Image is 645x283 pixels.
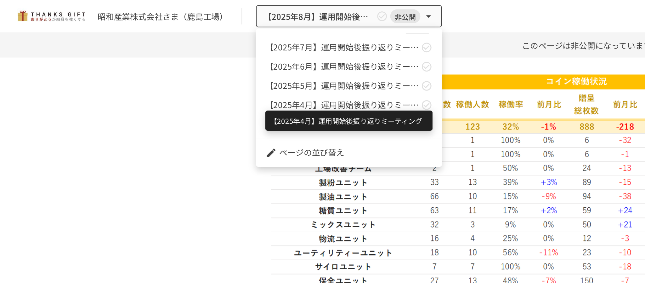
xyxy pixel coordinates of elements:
span: 【[DATE]】運用開始後振り返りミーティング [144,74,227,81]
span: 【2025年4月】運用開始後振り返りミーティング [144,54,227,60]
span: 【2025年5月】運用開始後振り返りミーティング [144,43,227,50]
span: 【[DATE]】運用開始後振り返りミーティング [144,64,227,71]
span: 【2025年7月】運用開始後振り返りミーティング [144,22,227,29]
span: 【2025年6月】運用開始後振り返りミーティング [144,33,227,39]
li: ページの並び替え [139,78,240,88]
